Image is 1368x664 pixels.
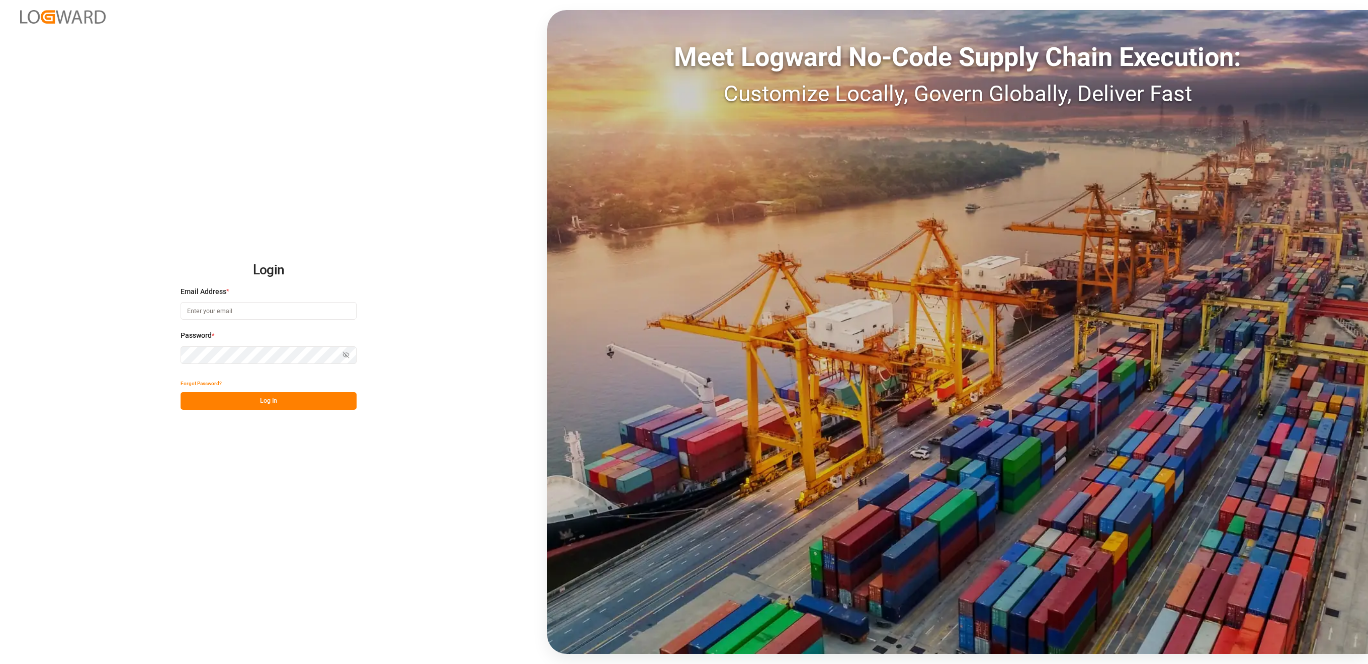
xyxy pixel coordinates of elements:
div: Customize Locally, Govern Globally, Deliver Fast [547,77,1368,110]
img: Logward_new_orange.png [20,10,106,24]
input: Enter your email [181,302,357,320]
span: Password [181,330,212,341]
button: Forgot Password? [181,375,222,392]
h2: Login [181,254,357,286]
div: Meet Logward No-Code Supply Chain Execution: [547,38,1368,77]
button: Log In [181,392,357,410]
span: Email Address [181,286,226,297]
